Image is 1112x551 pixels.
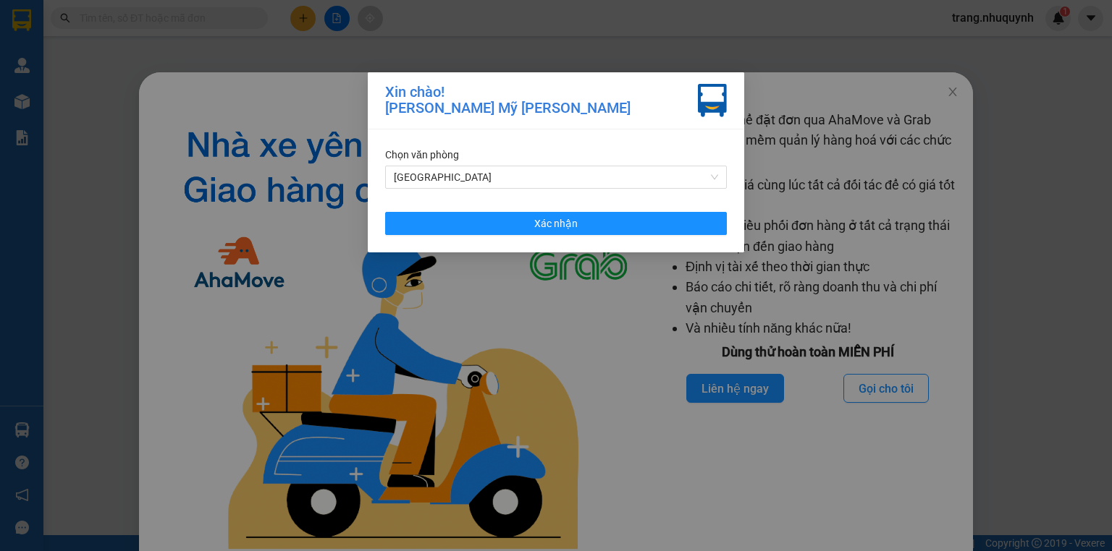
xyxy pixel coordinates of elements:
div: Xin chào! [PERSON_NAME] Mỹ [PERSON_NAME] [385,84,631,117]
img: vxr-icon [698,84,727,117]
span: Xác nhận [534,215,578,231]
div: Chọn văn phòng [385,147,727,163]
button: Xác nhận [385,212,727,235]
span: Sài Gòn [394,166,718,188]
